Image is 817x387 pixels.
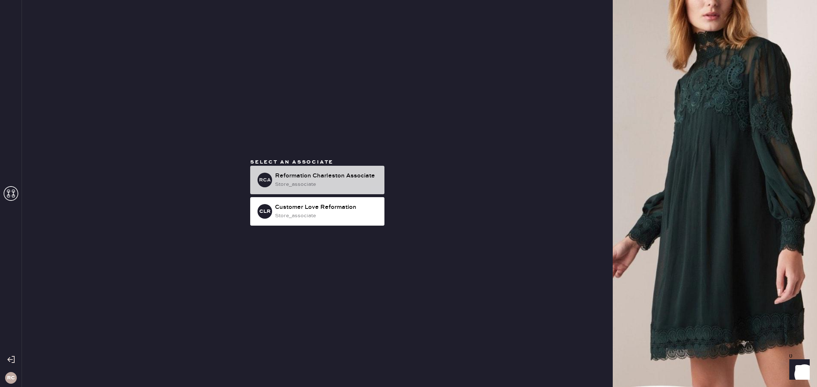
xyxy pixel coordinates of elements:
[275,180,379,188] div: store_associate
[782,354,814,386] iframe: Front Chat
[250,159,333,165] span: Select an associate
[7,375,15,380] h3: RC
[275,212,379,220] div: store_associate
[275,172,379,180] div: Reformation Charleston Associate
[259,177,271,183] h3: RCA
[275,203,379,212] div: Customer Love Reformation
[259,209,271,214] h3: CLR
